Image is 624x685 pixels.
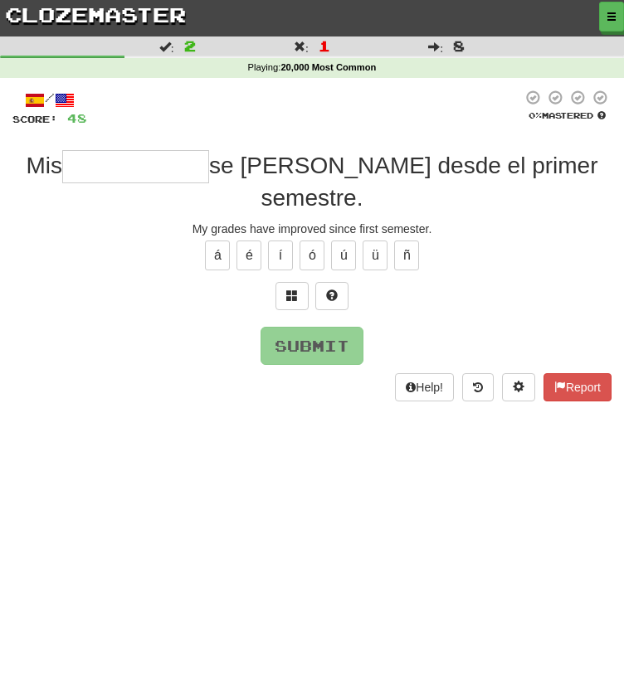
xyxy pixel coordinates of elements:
span: 2 [184,37,196,54]
span: se [PERSON_NAME] desde el primer semestre. [209,153,597,211]
button: ü [363,240,388,270]
span: 8 [453,37,465,54]
span: : [159,41,174,52]
button: Single letter hint - you only get 1 per sentence and score half the points! alt+h [315,282,349,310]
button: ó [300,240,324,270]
button: é [236,240,261,270]
span: Score: [12,114,57,124]
span: 0 % [529,110,542,120]
span: 1 [319,37,330,54]
div: My grades have improved since first semester. [12,221,612,237]
button: Switch sentence to multiple choice alt+p [275,282,309,310]
div: Mastered [522,109,612,121]
button: á [205,240,230,270]
strong: 20,000 Most Common [280,62,376,72]
button: Report [544,373,612,401]
button: í [268,240,293,270]
button: Help! [395,373,454,401]
button: ñ [394,240,419,270]
span: : [294,41,309,52]
span: 48 [67,111,87,125]
button: ú [331,240,356,270]
button: Submit [261,327,363,365]
span: Mis [27,153,63,178]
span: : [428,41,443,52]
div: / [12,90,87,110]
button: Round history (alt+y) [462,373,494,401]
